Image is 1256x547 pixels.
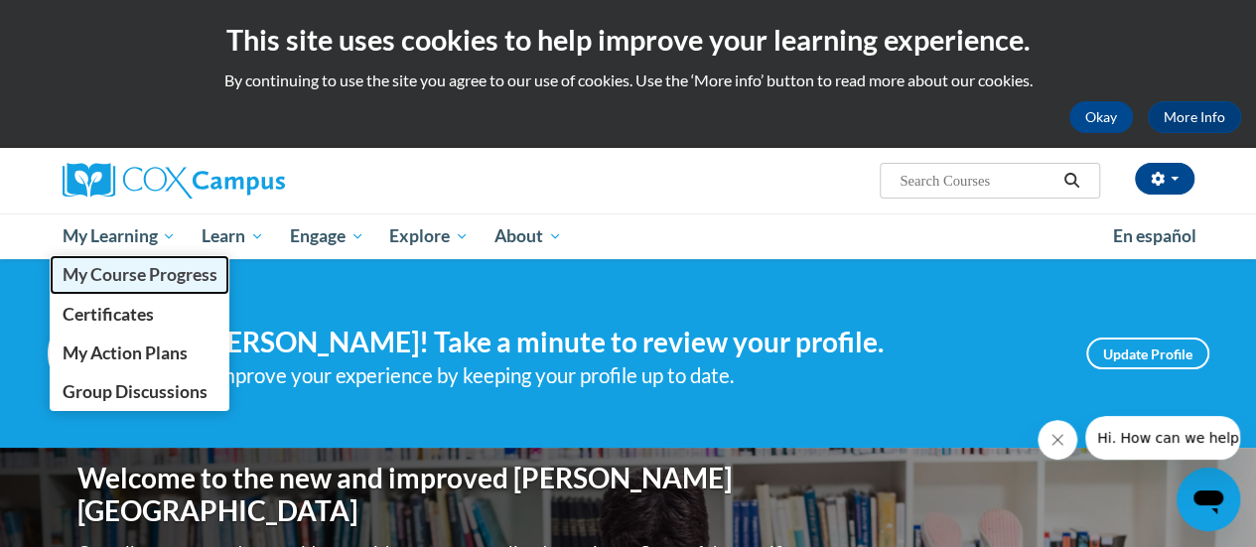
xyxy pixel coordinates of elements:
h4: Hi [PERSON_NAME]! Take a minute to review your profile. [167,326,1056,359]
span: My Course Progress [62,264,216,285]
a: Cox Campus [63,163,420,199]
a: My Course Progress [50,255,230,294]
a: En español [1100,215,1209,257]
input: Search Courses [898,169,1056,193]
p: By continuing to use the site you agree to our use of cookies. Use the ‘More info’ button to read... [15,69,1241,91]
a: Learn [189,213,277,259]
iframe: Close message [1038,420,1077,460]
a: About [482,213,575,259]
span: My Action Plans [62,342,187,363]
span: Group Discussions [62,381,207,402]
h1: Welcome to the new and improved [PERSON_NAME][GEOGRAPHIC_DATA] [77,462,797,528]
button: Account Settings [1135,163,1194,195]
iframe: Message from company [1085,416,1240,460]
span: Certificates [62,304,153,325]
span: Engage [290,224,364,248]
a: Certificates [50,295,230,334]
img: Profile Image [48,309,137,398]
a: More Info [1148,101,1241,133]
iframe: Button to launch messaging window [1177,468,1240,531]
img: Cox Campus [63,163,285,199]
a: My Action Plans [50,334,230,372]
span: About [494,224,562,248]
span: Hi. How can we help? [12,14,161,30]
div: Help improve your experience by keeping your profile up to date. [167,359,1056,392]
div: Main menu [48,213,1209,259]
span: Explore [389,224,469,248]
h2: This site uses cookies to help improve your learning experience. [15,20,1241,60]
button: Okay [1069,101,1133,133]
a: My Learning [50,213,190,259]
a: Group Discussions [50,372,230,411]
span: En español [1113,225,1196,246]
a: Update Profile [1086,338,1209,369]
button: Search [1056,169,1086,193]
span: Learn [202,224,264,248]
a: Engage [277,213,377,259]
span: My Learning [62,224,176,248]
a: Explore [376,213,482,259]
